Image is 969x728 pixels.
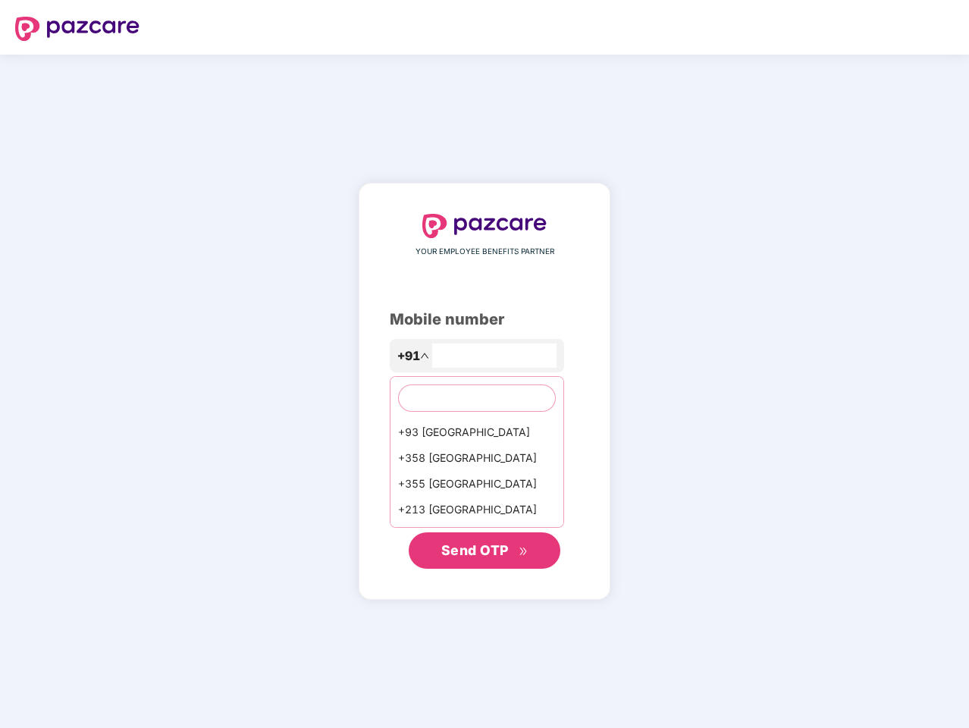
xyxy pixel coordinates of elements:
div: +93 [GEOGRAPHIC_DATA] [390,419,563,445]
span: +91 [397,347,420,366]
img: logo [15,17,140,41]
button: Send OTPdouble-right [409,532,560,569]
div: +213 [GEOGRAPHIC_DATA] [390,497,563,522]
span: YOUR EMPLOYEE BENEFITS PARTNER [416,246,554,258]
span: double-right [519,547,528,557]
span: Send OTP [441,542,509,558]
img: logo [422,214,547,238]
div: Mobile number [390,308,579,331]
div: +355 [GEOGRAPHIC_DATA] [390,471,563,497]
span: up [420,351,429,360]
div: +1684 AmericanSamoa [390,522,563,548]
div: +358 [GEOGRAPHIC_DATA] [390,445,563,471]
